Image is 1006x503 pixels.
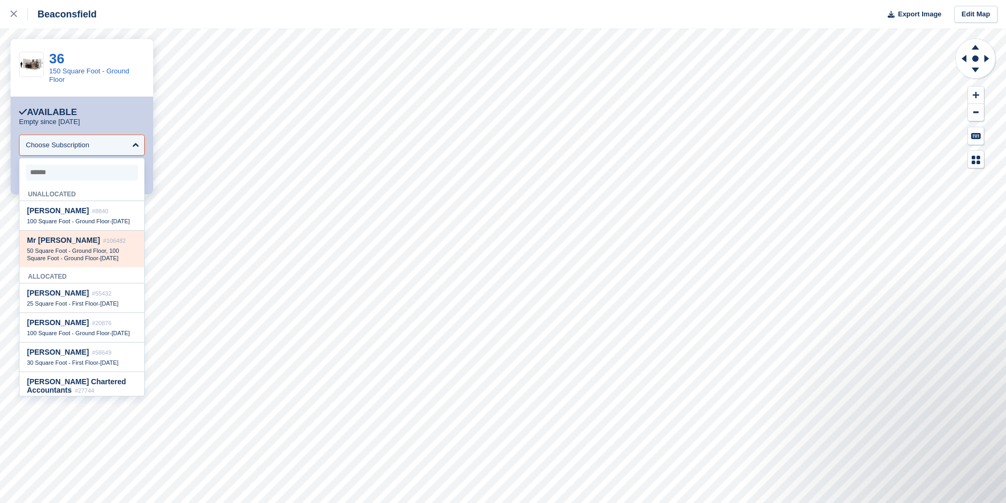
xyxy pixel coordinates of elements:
[100,300,119,307] span: [DATE]
[100,359,119,366] span: [DATE]
[28,8,97,21] div: Beaconsfield
[26,140,89,150] div: Choose Subscription
[19,118,80,126] p: Empty since [DATE]
[49,67,129,83] a: 150 Square Foot - Ground Floor
[111,218,130,224] span: [DATE]
[27,359,98,366] span: 30 Square Foot - First Floor
[27,289,89,297] span: [PERSON_NAME]
[968,127,984,145] button: Keyboard Shortcuts
[103,238,126,244] span: #106482
[92,320,111,326] span: #20876
[954,6,998,23] a: Edit Map
[968,151,984,168] button: Map Legend
[27,329,137,337] div: -
[27,247,137,262] div: -
[27,359,137,366] div: -
[27,248,119,261] span: 50 Square Foot - Ground Floor, 100 Square Foot - Ground Floor
[20,55,43,73] img: 150.jpg
[27,377,126,394] span: [PERSON_NAME] Chartered Accountants
[20,185,144,201] div: Unallocated
[881,6,942,23] button: Export Image
[111,330,130,336] span: [DATE]
[898,9,941,20] span: Export Image
[27,206,89,215] span: [PERSON_NAME]
[75,387,95,394] span: #27744
[20,267,144,283] div: Allocated
[27,330,110,336] span: 100 Square Foot - Ground Floor
[27,300,98,307] span: 25 Square Foot - First Floor
[92,349,111,356] span: #58649
[968,104,984,121] button: Zoom Out
[27,300,137,307] div: -
[92,208,108,214] span: #8840
[49,51,64,67] a: 36
[19,107,77,118] div: Available
[27,348,89,356] span: [PERSON_NAME]
[27,236,100,244] span: Mr [PERSON_NAME]
[100,255,119,261] span: [DATE]
[27,218,110,224] span: 100 Square Foot - Ground Floor
[92,290,111,297] span: #55432
[27,318,89,327] span: [PERSON_NAME]
[968,87,984,104] button: Zoom In
[27,217,137,225] div: -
